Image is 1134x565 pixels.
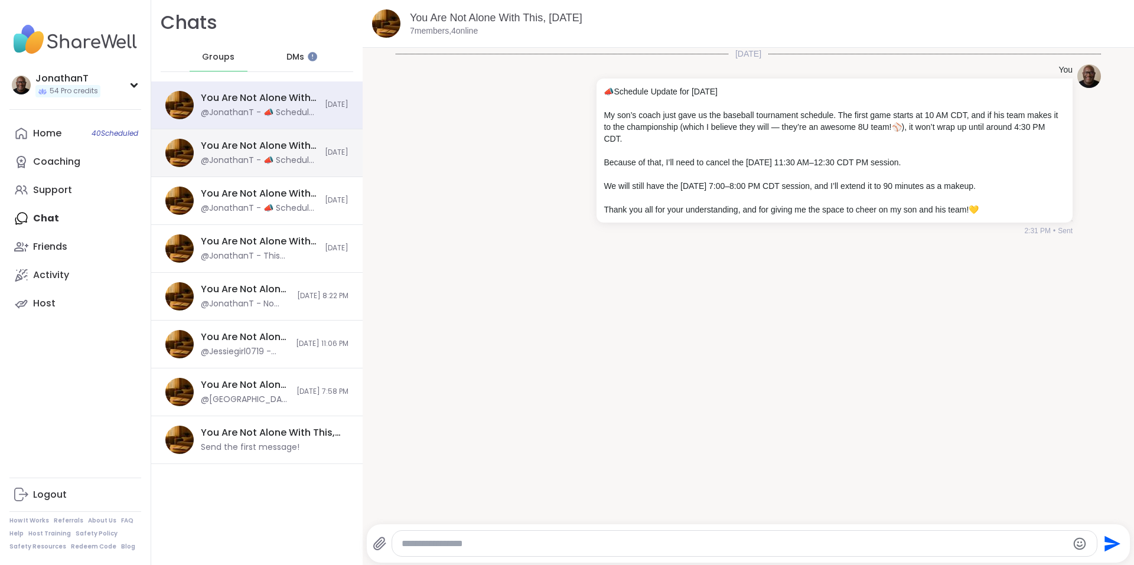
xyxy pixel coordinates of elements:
[201,203,318,214] div: @JonathanT - 📣 Schedule Update for [DATE] My son’s coach just gave us the baseball tournament sch...
[201,346,289,358] div: @Jessiegirl0719 - [URL][DOMAIN_NAME]
[201,155,318,166] div: @JonathanT - 📣 Schedule Update for [DATE] My son’s coach just gave us the baseball tournament sch...
[201,394,289,406] div: @[GEOGRAPHIC_DATA] - Thanks everyone that shared. We will all be OK. [PERSON_NAME] hang in there.
[33,155,80,168] div: Coaching
[325,148,348,158] span: [DATE]
[35,72,100,85] div: JonathanT
[71,543,116,551] a: Redeem Code
[201,250,318,262] div: @JonathanT - This message was deleted.
[9,530,24,538] a: Help
[165,378,194,406] img: You Are Not Alone With This, Sep 09
[28,530,71,538] a: Host Training
[9,19,141,60] img: ShareWell Nav Logo
[201,442,299,453] div: Send the first message!
[201,107,318,119] div: @JonathanT - 📣 Schedule Update for [DATE] My son’s coach just gave us the baseball tournament sch...
[201,283,290,296] div: You Are Not Alone With This, [DATE]
[201,235,318,248] div: You Are Not Alone With This, [DATE]
[9,176,141,204] a: Support
[201,187,318,200] div: You Are Not Alone With This, [DATE]
[161,9,217,36] h1: Chats
[604,86,1065,97] p: Schedule Update for [DATE]
[9,481,141,509] a: Logout
[9,289,141,318] a: Host
[9,233,141,261] a: Friends
[33,240,67,253] div: Friends
[296,339,348,349] span: [DATE] 11:06 PM
[12,76,31,94] img: JonathanT
[1058,226,1073,236] span: Sent
[201,298,290,310] div: @JonathanT - No worries. It's the thought that counts.❤️
[325,243,348,253] span: [DATE]
[969,205,979,214] span: 💛
[54,517,83,525] a: Referrals
[604,180,1065,192] p: We will still have the [DATE] 7:00–8:00 PM CDT session, and I’ll extend it to 90 minutes as a mak...
[50,86,98,96] span: 54 Pro credits
[33,488,67,501] div: Logout
[33,184,72,197] div: Support
[286,51,304,63] span: DMs
[296,387,348,397] span: [DATE] 7:58 PM
[165,426,194,454] img: You Are Not Alone With This, Sep 15
[201,92,318,104] div: You Are Not Alone With This, [DATE]
[9,148,141,176] a: Coaching
[9,543,66,551] a: Safety Resources
[76,530,118,538] a: Safety Policy
[9,517,49,525] a: How It Works
[9,119,141,148] a: Home40Scheduled
[297,291,348,301] span: [DATE] 8:22 PM
[410,12,582,24] a: You Are Not Alone With This, [DATE]
[1024,226,1051,236] span: 2:31 PM
[165,139,194,167] img: You Are Not Alone With This, Sep 13
[604,109,1065,145] p: My son’s coach just gave us the baseball tournament schedule. The first game starts at 10 AM CDT,...
[728,48,768,60] span: [DATE]
[604,204,1065,215] p: Thank you all for your understanding, and for giving me the space to cheer on my son and his team!
[165,330,194,358] img: You Are Not Alone With This, Sep 10
[604,87,614,96] span: 📣
[33,269,69,282] div: Activity
[325,195,348,205] span: [DATE]
[121,543,135,551] a: Blog
[202,51,234,63] span: Groups
[92,129,138,138] span: 40 Scheduled
[201,139,318,152] div: You Are Not Alone With This, [DATE]
[1073,537,1087,551] button: Emoji picker
[165,187,194,215] img: You Are Not Alone With This, Sep 13
[1097,530,1124,557] button: Send
[892,122,902,132] span: ⚾
[165,234,194,263] img: You Are Not Alone With This, Sep 12
[201,426,341,439] div: You Are Not Alone With This, [DATE]
[165,91,194,119] img: You Are Not Alone With This, Sep 14
[1058,64,1073,76] h4: You
[201,378,289,391] div: You Are Not Alone With This, [DATE]
[1077,64,1101,88] img: https://sharewell-space-live.sfo3.digitaloceanspaces.com/user-generated/0e2c5150-e31e-4b6a-957d-4...
[325,100,348,110] span: [DATE]
[33,127,61,140] div: Home
[33,297,56,310] div: Host
[1053,226,1055,236] span: •
[604,156,1065,168] p: Because of that, I’ll need to cancel the [DATE] 11:30 AM–12:30 CDT PM session.
[88,517,116,525] a: About Us
[402,538,1068,550] textarea: Type your message
[165,282,194,311] img: You Are Not Alone With This, Sep 11
[372,9,400,38] img: You Are Not Alone With This, Sep 14
[121,517,133,525] a: FAQ
[9,261,141,289] a: Activity
[201,331,289,344] div: You Are Not Alone With This, [DATE]
[410,25,478,37] p: 7 members, 4 online
[308,52,317,61] iframe: Spotlight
